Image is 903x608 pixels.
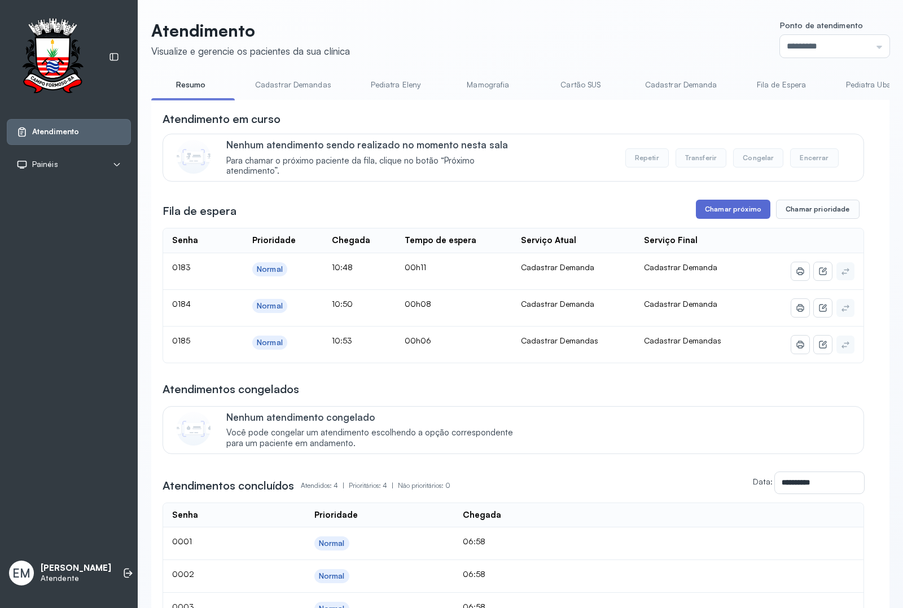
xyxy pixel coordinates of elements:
[163,111,280,127] h3: Atendimento em curso
[405,336,431,345] span: 00h06
[314,510,358,521] div: Prioridade
[41,563,111,574] p: [PERSON_NAME]
[405,262,426,272] span: 00h11
[163,478,294,494] h3: Atendimentos concluídos
[521,262,626,272] div: Cadastrar Demanda
[332,299,353,309] span: 10:50
[172,569,194,579] span: 0002
[349,478,398,494] p: Prioritários: 4
[319,571,345,581] div: Normal
[172,299,191,309] span: 0184
[332,336,352,345] span: 10:53
[172,336,190,345] span: 0185
[644,336,721,345] span: Cadastrar Demandas
[405,299,431,309] span: 00h08
[172,536,192,546] span: 0001
[163,381,299,397] h3: Atendimentos congelados
[177,412,211,446] img: Imagem de CalloutCard
[172,235,198,246] div: Senha
[405,235,476,246] div: Tempo de espera
[41,574,111,583] p: Atendente
[463,510,501,521] div: Chegada
[541,76,620,94] a: Cartão SUS
[780,20,863,30] span: Ponto de atendimento
[163,203,236,219] h3: Fila de espera
[12,18,93,96] img: Logotipo do estabelecimento
[172,262,191,272] span: 0183
[257,265,283,274] div: Normal
[398,478,450,494] p: Não prioritários: 0
[32,127,79,136] span: Atendimento
[392,481,393,490] span: |
[449,76,528,94] a: Mamografia
[319,539,345,548] div: Normal
[790,148,838,168] button: Encerrar
[733,148,783,168] button: Congelar
[151,20,350,41] p: Atendimento
[226,156,525,177] span: Para chamar o próximo paciente da fila, clique no botão “Próximo atendimento”.
[625,148,669,168] button: Repetir
[332,235,370,246] div: Chegada
[332,262,353,272] span: 10:48
[521,299,626,309] div: Cadastrar Demanda
[521,235,576,246] div: Serviço Atual
[644,299,717,309] span: Cadastrar Demanda
[252,235,296,246] div: Prioridade
[226,139,525,151] p: Nenhum atendimento sendo realizado no momento nesta sala
[172,510,198,521] div: Senha
[776,200,860,219] button: Chamar prioridade
[696,200,770,219] button: Chamar próximo
[151,76,230,94] a: Resumo
[742,76,821,94] a: Fila de Espera
[676,148,727,168] button: Transferir
[463,569,485,579] span: 06:58
[226,428,525,449] span: Você pode congelar um atendimento escolhendo a opção correspondente para um paciente em andamento.
[32,160,58,169] span: Painéis
[521,336,626,346] div: Cadastrar Demandas
[301,478,349,494] p: Atendidos: 4
[356,76,435,94] a: Pediatra Eleny
[463,536,485,546] span: 06:58
[753,477,773,486] label: Data:
[226,411,525,423] p: Nenhum atendimento congelado
[244,76,343,94] a: Cadastrar Demandas
[257,338,283,347] div: Normal
[177,140,211,174] img: Imagem de CalloutCard
[634,76,729,94] a: Cadastrar Demanda
[343,481,344,490] span: |
[257,301,283,311] div: Normal
[16,126,121,138] a: Atendimento
[644,262,717,272] span: Cadastrar Demanda
[151,45,350,57] div: Visualize e gerencie os pacientes da sua clínica
[644,235,698,246] div: Serviço Final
